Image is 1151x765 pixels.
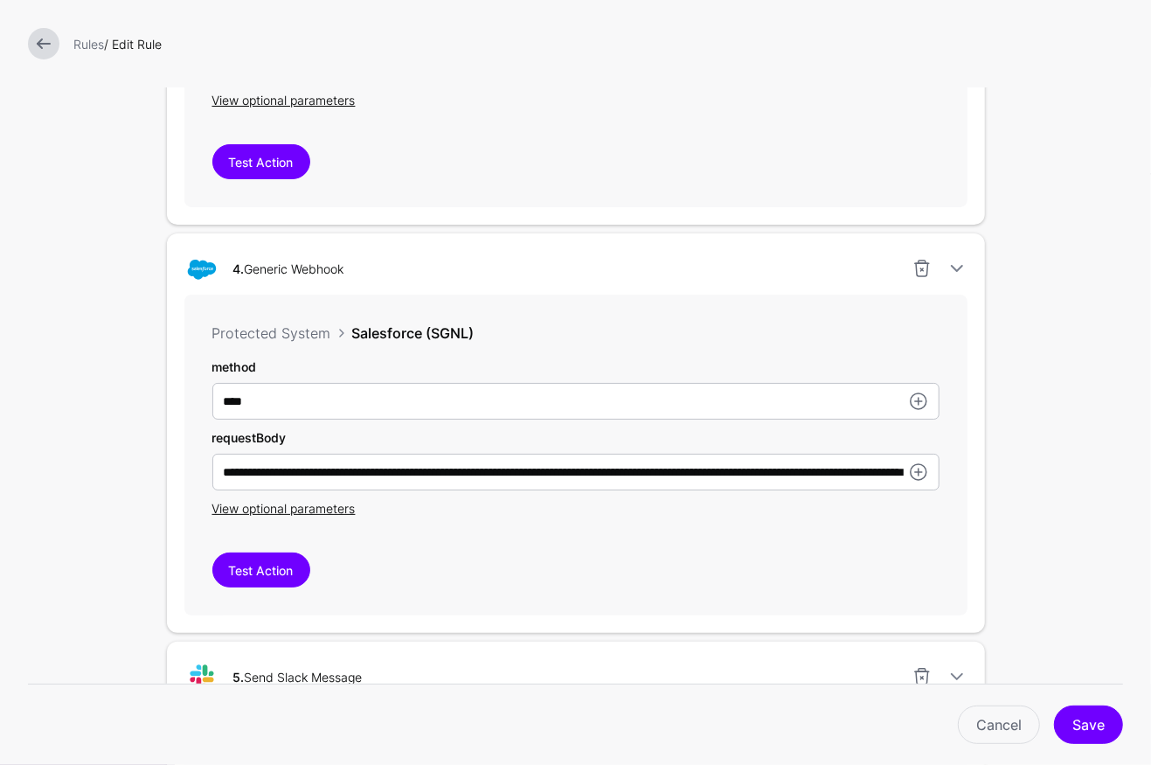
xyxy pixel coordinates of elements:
[184,659,219,694] img: svg+xml;base64,PHN2ZyB3aWR0aD0iNjQiIGhlaWdodD0iNjQiIHZpZXdCb3g9IjAgMCA2NCA2NCIgZmlsbD0ibm9uZSIgeG...
[73,37,104,52] a: Rules
[212,93,356,108] span: View optional parameters
[212,428,287,447] label: requestBody
[233,261,245,276] strong: 4.
[226,260,351,278] div: Generic Webhook
[352,324,475,342] span: Salesforce (SGNL)
[212,553,310,588] button: Test Action
[184,251,219,286] img: svg+xml;base64,PHN2ZyB3aWR0aD0iNjQiIGhlaWdodD0iNjQiIHZpZXdCb3g9IjAgMCA2NCA2NCIgZmlsbD0ibm9uZSIgeG...
[212,501,356,516] span: View optional parameters
[212,144,310,179] button: Test Action
[233,670,245,685] strong: 5.
[958,706,1040,744] a: Cancel
[212,324,331,342] span: Protected System
[212,358,257,376] label: method
[226,668,370,686] div: Send Slack Message
[1054,706,1123,744] button: Save
[66,35,1130,53] div: / Edit Rule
